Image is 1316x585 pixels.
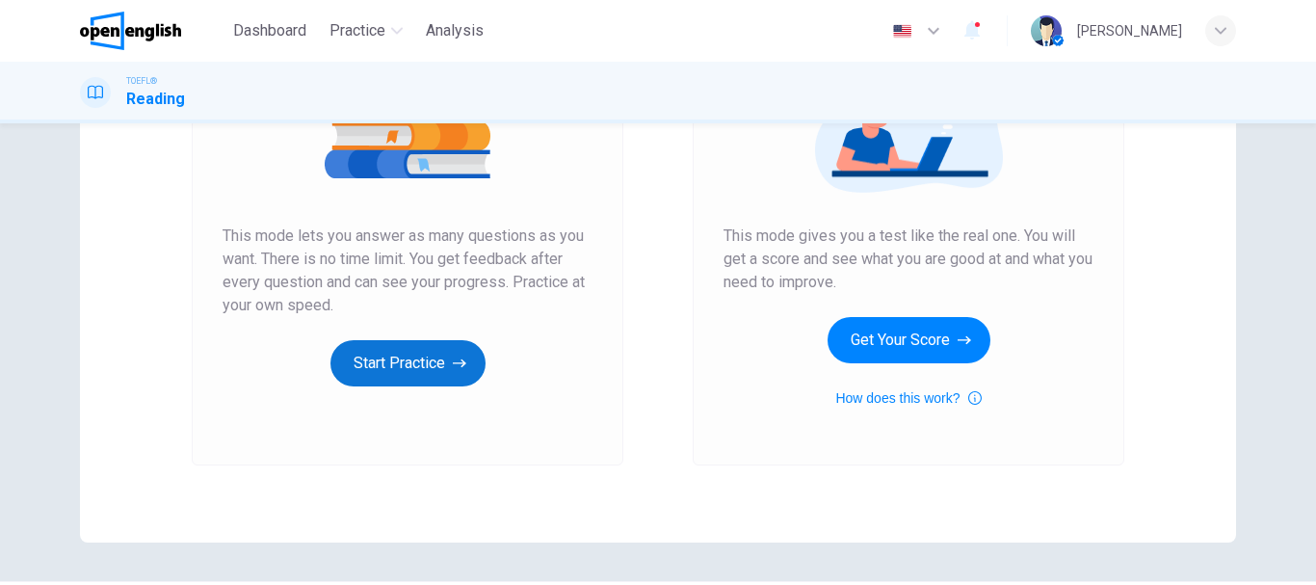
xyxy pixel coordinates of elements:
span: Analysis [426,19,484,42]
span: TOEFL® [126,74,157,88]
span: Dashboard [233,19,306,42]
div: [PERSON_NAME] [1077,19,1182,42]
img: OpenEnglish logo [80,12,181,50]
span: This mode gives you a test like the real one. You will get a score and see what you are good at a... [724,225,1093,294]
h1: Reading [126,88,185,111]
button: How does this work? [835,386,981,410]
span: This mode lets you answer as many questions as you want. There is no time limit. You get feedback... [223,225,592,317]
img: Profile picture [1031,15,1062,46]
img: en [890,24,914,39]
button: Dashboard [225,13,314,48]
button: Start Practice [330,340,486,386]
span: Practice [329,19,385,42]
button: Get Your Score [828,317,990,363]
button: Practice [322,13,410,48]
button: Analysis [418,13,491,48]
a: OpenEnglish logo [80,12,225,50]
